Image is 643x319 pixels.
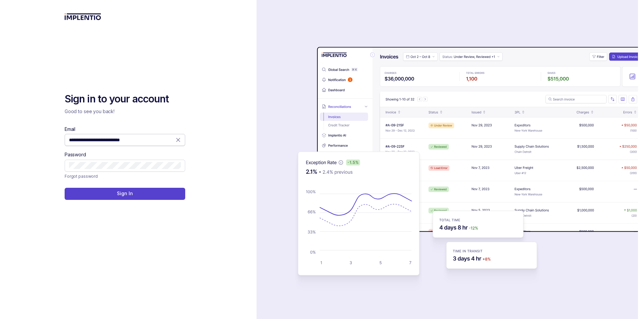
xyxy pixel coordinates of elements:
[65,188,185,200] button: Sign In
[65,13,101,20] img: logo
[117,190,133,197] p: Sign In
[65,173,98,180] p: Forgot password
[65,151,86,158] label: Password
[65,173,98,180] a: Link Forgot password
[65,108,185,115] p: Good to see you back!
[65,92,185,106] h2: Sign in to your account
[65,126,75,133] label: Email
